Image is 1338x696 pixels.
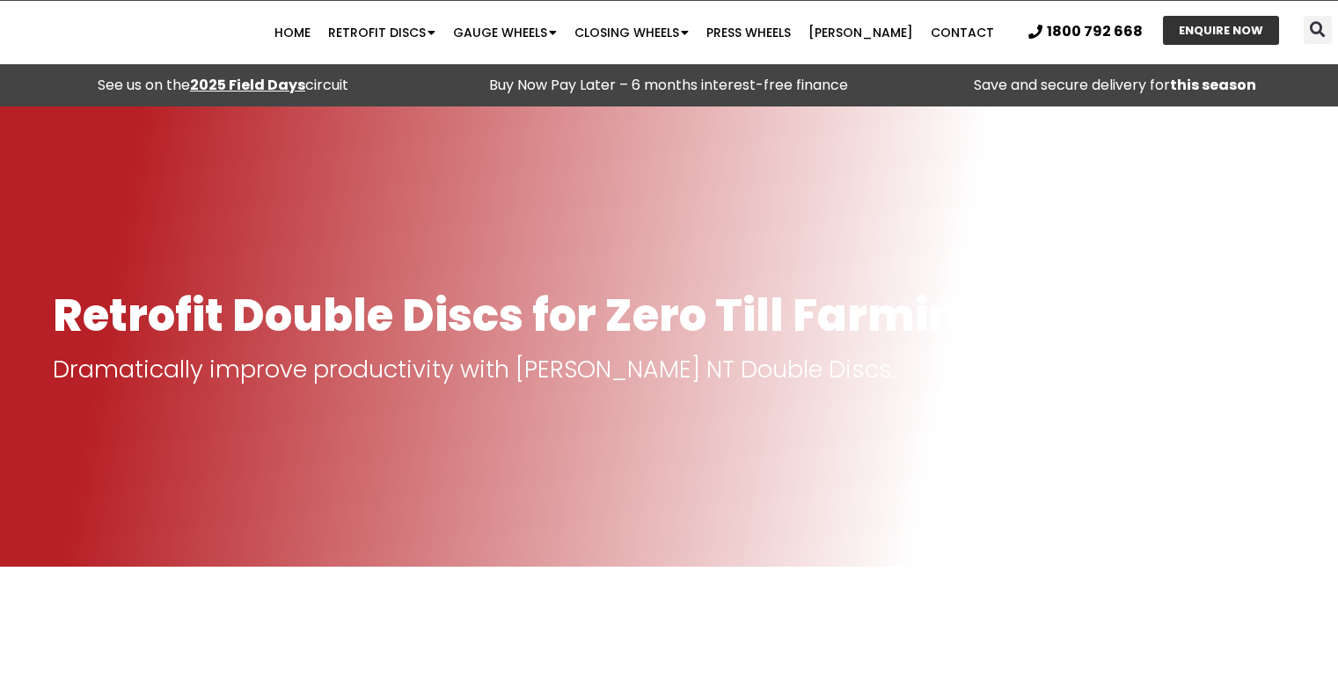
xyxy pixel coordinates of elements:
p: Dramatically improve productivity with [PERSON_NAME] NT Double Discs. [53,357,1285,382]
a: Closing Wheels [566,15,698,50]
a: Gauge Wheels [444,15,566,50]
span: ENQUIRE NOW [1179,25,1263,36]
img: Ryan NT logo [53,5,229,60]
a: Contact [922,15,1003,50]
nav: Menu [260,15,1009,50]
a: 2025 Field Days [190,75,305,95]
p: Buy Now Pay Later – 6 months interest-free finance [455,73,883,98]
div: Search [1304,16,1332,44]
a: ENQUIRE NOW [1163,16,1279,45]
a: Home [266,15,319,50]
a: Press Wheels [698,15,800,50]
a: [PERSON_NAME] [800,15,922,50]
h1: Retrofit Double Discs for Zero Till Farming [53,291,1285,340]
p: Save and secure delivery for [901,73,1329,98]
a: Retrofit Discs [319,15,444,50]
div: See us on the circuit [9,73,437,98]
a: 1800 792 668 [1028,25,1143,39]
span: 1800 792 668 [1047,25,1143,39]
strong: this season [1170,75,1256,95]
